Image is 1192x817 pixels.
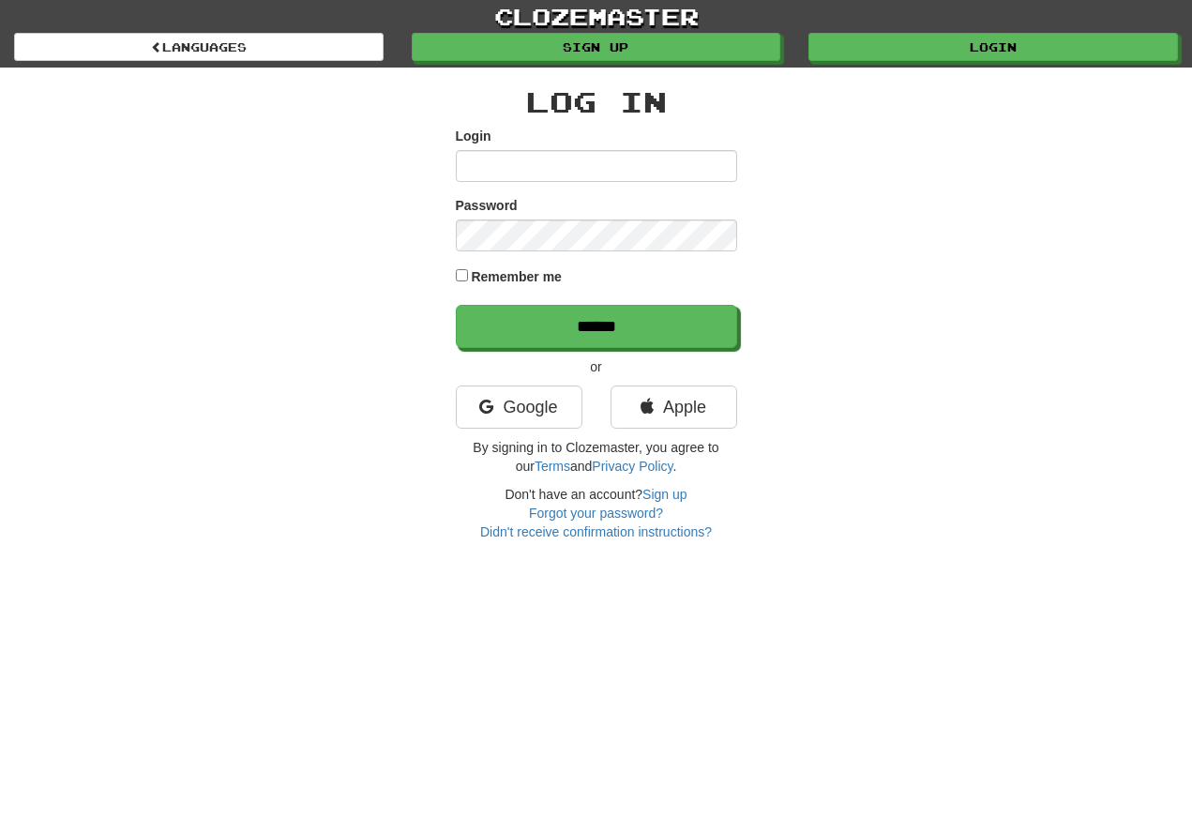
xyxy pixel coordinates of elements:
[535,459,570,474] a: Terms
[456,357,737,376] p: or
[471,267,562,286] label: Remember me
[456,485,737,541] div: Don't have an account?
[456,86,737,117] h2: Log In
[808,33,1178,61] a: Login
[14,33,384,61] a: Languages
[456,127,491,145] label: Login
[592,459,672,474] a: Privacy Policy
[456,386,582,429] a: Google
[529,506,663,521] a: Forgot your password?
[480,524,712,539] a: Didn't receive confirmation instructions?
[456,196,518,215] label: Password
[611,386,737,429] a: Apple
[456,438,737,476] p: By signing in to Clozemaster, you agree to our and .
[642,487,687,502] a: Sign up
[412,33,781,61] a: Sign up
